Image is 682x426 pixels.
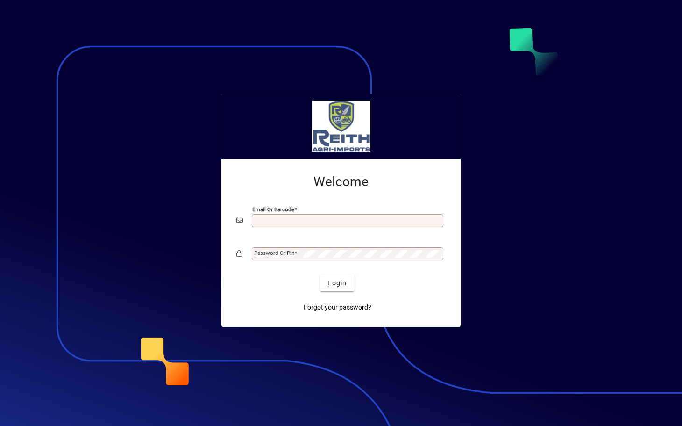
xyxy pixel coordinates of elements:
mat-label: Password or Pin [254,250,294,256]
a: Forgot your password? [300,299,375,316]
button: Login [320,274,354,291]
span: Forgot your password? [304,303,371,312]
h2: Welcome [236,174,446,190]
span: Login [327,278,347,288]
mat-label: Email or Barcode [252,206,294,213]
